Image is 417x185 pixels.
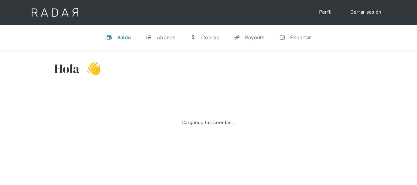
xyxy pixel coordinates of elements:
[344,6,388,18] a: Cerrar sesión
[80,61,101,76] h3: 👋
[290,34,311,40] div: Exportar
[234,34,240,40] div: y
[313,6,338,18] a: Perfil
[117,34,131,40] div: Saldo
[201,34,219,40] div: Cobros
[157,34,175,40] div: Abonos
[279,34,285,40] div: n
[190,34,196,40] div: w
[181,119,236,126] div: Cargando tus cuentas...
[54,61,80,76] h3: Hola
[245,34,264,40] div: Payouts
[146,34,152,40] div: t
[106,34,112,40] div: v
